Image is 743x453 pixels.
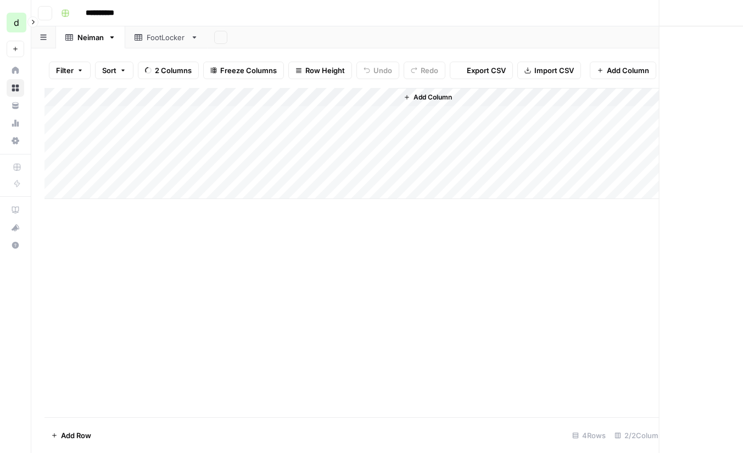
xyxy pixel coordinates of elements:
[7,132,24,150] a: Settings
[44,427,98,444] button: Add Row
[95,62,133,79] button: Sort
[7,97,24,114] a: Your Data
[155,65,192,76] span: 2 Columns
[49,62,91,79] button: Filter
[220,65,277,76] span: Freeze Columns
[7,62,24,79] a: Home
[56,26,125,48] a: Neiman
[102,65,116,76] span: Sort
[147,32,186,43] div: FootLocker
[61,430,91,441] span: Add Row
[305,65,345,76] span: Row Height
[138,62,199,79] button: 2 Columns
[203,62,284,79] button: Freeze Columns
[56,65,74,76] span: Filter
[7,9,24,36] button: Workspace: dmitriy-testing-0
[7,114,24,132] a: Usage
[14,16,19,29] span: d
[125,26,208,48] a: FootLocker
[7,201,24,219] a: AirOps Academy
[7,219,24,236] button: What's new?
[77,32,104,43] div: Neiman
[288,62,352,79] button: Row Height
[7,79,24,97] a: Browse
[7,236,24,254] button: Help + Support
